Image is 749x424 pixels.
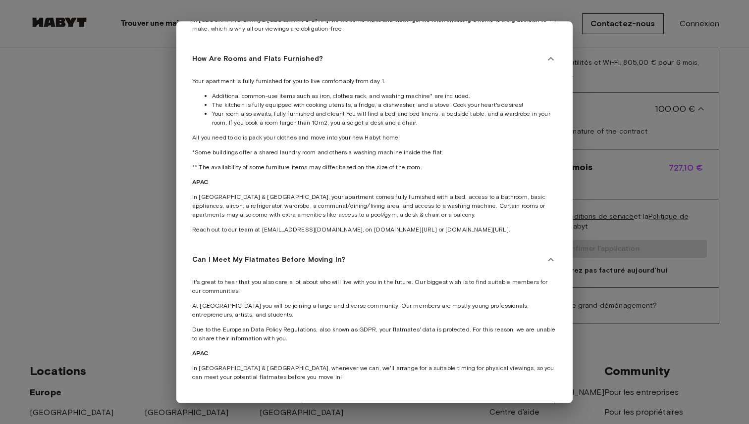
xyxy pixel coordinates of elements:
[192,301,557,319] p: At [GEOGRAPHIC_DATA] you will be joining a large and diverse community. Our members are mostly yo...
[192,248,557,272] div: Can I Meet My Flatmates Before Moving In?
[192,178,209,186] b: APAC
[192,278,557,295] p: It's great to hear that you also care a lot about who will live with you in the future. Our bigge...
[192,225,557,234] p: Reach out to our team at [EMAIL_ADDRESS][DOMAIN_NAME], on [DOMAIN_NAME][URL] or [DOMAIN_NAME][URL].
[192,15,557,33] p: In [GEOGRAPHIC_DATA] & [GEOGRAPHIC_DATA], we welcome visits and viewings. We know choosing a home...
[192,133,557,142] p: All you need to do is pack your clothes and move into your new Habyt home!
[192,364,557,381] p: In [GEOGRAPHIC_DATA] & [GEOGRAPHIC_DATA], whenever we can, we'll arrange for a suitable timing fo...
[192,349,209,357] b: APAC
[192,325,557,343] p: Due to the European Data Policy Regulations, also known as GDPR, your flatmates' data is protecte...
[212,100,557,109] li: The kitchen is fully equipped with cooking utensils, a fridge, a dishwasher, and a stove. Cook yo...
[192,255,345,265] span: Can I Meet My Flatmates Before Moving In?
[192,54,323,64] span: How Are Rooms and Flats Furnished?
[192,47,557,71] div: How Are Rooms and Flats Furnished?
[192,163,557,172] p: ** The availability of some furniture items may differ based on the size of the room.
[192,77,557,86] p: Your apartment is fully furnished for you to live comfortably from day 1.
[192,148,557,157] p: *Some buildings offer a shared laundry room and others a washing machine inside the flat.
[212,92,557,100] li: Additional common-use items such as iron, clothes rack, and washing machine* are included.
[212,109,557,127] li: Your room also awaits, fully furnished and clean! You will find a bed and bed linens, a bedside t...
[192,192,557,219] p: In [GEOGRAPHIC_DATA] & [GEOGRAPHIC_DATA], your apartment comes fully furnished with a bed, access...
